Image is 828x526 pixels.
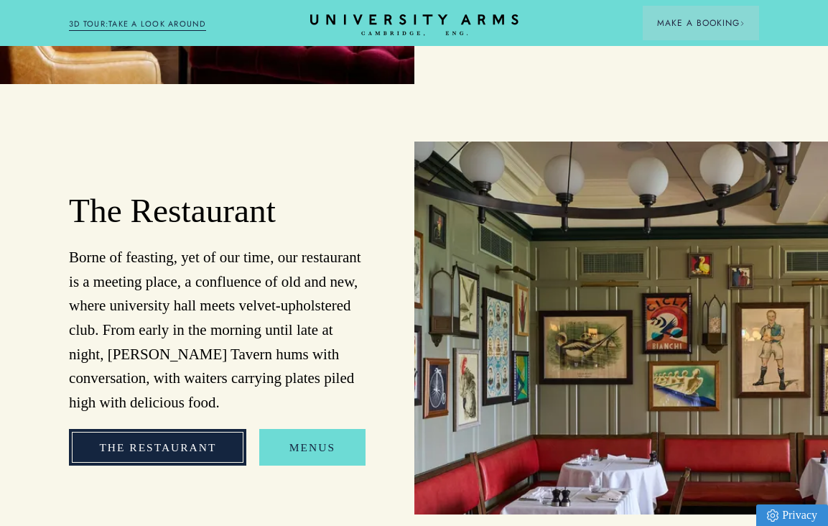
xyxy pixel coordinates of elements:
h2: The Restaurant [69,190,371,232]
a: Home [310,14,518,37]
a: 3D TOUR:TAKE A LOOK AROUND [69,18,206,31]
a: Menus [259,429,366,466]
a: The Restaurant [69,429,246,466]
button: Make a BookingArrow icon [643,6,759,40]
a: Privacy [756,504,828,526]
span: Make a Booking [657,17,745,29]
img: Privacy [767,509,778,522]
p: Borne of feasting, yet of our time, our restaurant is a meeting place, a confluence of old and ne... [69,246,371,415]
img: Arrow icon [740,21,745,26]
